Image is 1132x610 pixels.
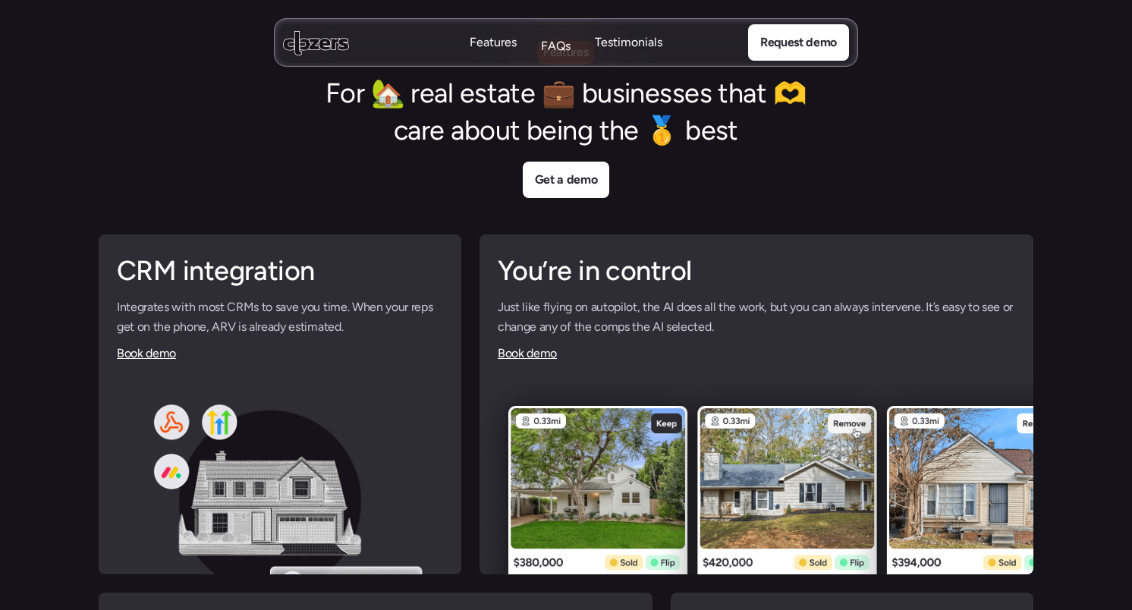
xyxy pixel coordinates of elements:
[748,24,849,61] a: Request demo
[541,38,571,55] p: FAQs
[541,34,571,52] a: FAQsFAQs
[470,34,517,51] p: Features
[535,170,598,190] p: Get a demo
[498,346,557,360] a: Book demo
[470,34,517,52] a: FeaturesFeatures
[117,346,176,360] a: Book demo
[498,297,1015,336] p: Just like flying on autopilot, the AI does all the work, but you can always intervene. It’s easy ...
[595,34,662,52] a: TestimonialsTestimonials
[760,33,837,52] p: Request demo
[595,51,662,68] p: Testimonials
[595,34,662,51] p: Testimonials
[117,253,443,290] h2: CRM integration
[308,75,824,149] h2: For 🏡 real estate 💼 businesses that 🫶 care about being the 🥇 best
[498,253,1015,290] h2: You’re in control
[470,51,517,68] p: Features
[117,297,443,336] p: Integrates with most CRMs to save you time. When your reps get on the phone, ARV is already estim...
[523,162,610,198] a: Get a demo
